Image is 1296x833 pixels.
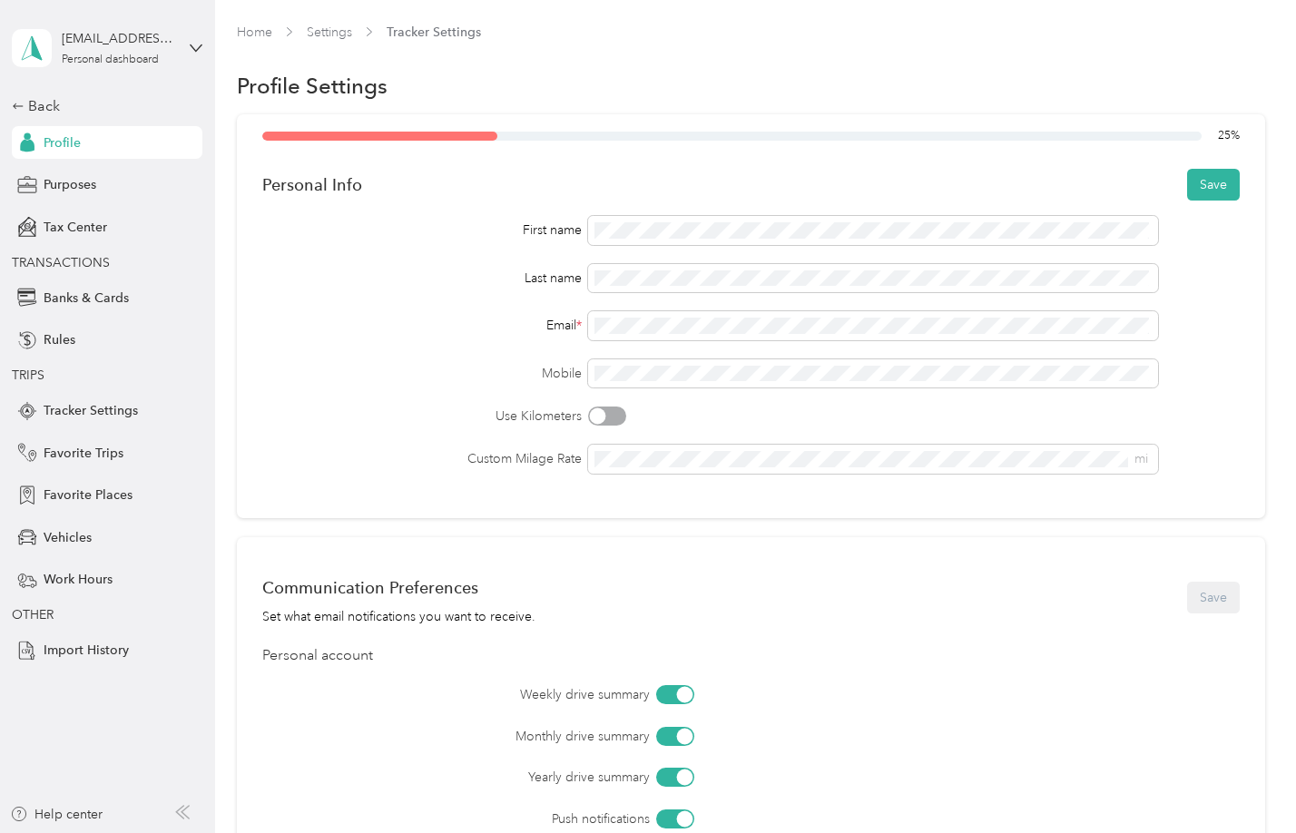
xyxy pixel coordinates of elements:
span: 25 % [1218,128,1240,144]
div: Back [12,95,193,117]
div: [EMAIL_ADDRESS][DOMAIN_NAME] [62,29,175,48]
label: Custom Milage Rate [262,449,582,468]
span: Tracker Settings [44,401,138,420]
button: Help center [10,805,103,824]
label: Mobile [262,364,582,383]
span: OTHER [12,607,54,622]
span: Banks & Cards [44,289,129,308]
label: Push notifications [364,809,649,828]
span: Tracker Settings [387,23,481,42]
label: Use Kilometers [262,407,582,426]
label: Yearly drive summary [364,768,649,787]
span: TRANSACTIONS [12,255,110,270]
div: Set what email notifications you want to receive. [262,607,535,626]
label: Monthly drive summary [364,727,649,746]
span: TRIPS [12,367,44,383]
span: Favorite Places [44,485,133,505]
div: First name [262,220,582,240]
div: Personal Info [262,175,362,194]
button: Save [1187,169,1240,201]
label: Weekly drive summary [364,685,649,704]
span: Import History [44,641,129,660]
a: Settings [307,24,352,40]
div: Personal dashboard [62,54,159,65]
span: Favorite Trips [44,444,123,463]
span: Vehicles [44,528,92,547]
span: mi [1134,451,1148,466]
span: Profile [44,133,81,152]
div: Last name [262,269,582,288]
span: Rules [44,330,75,349]
span: Work Hours [44,570,113,589]
span: Tax Center [44,218,107,237]
div: Email [262,316,582,335]
div: Personal account [262,645,1239,667]
div: Communication Preferences [262,578,535,597]
iframe: Everlance-gr Chat Button Frame [1194,731,1296,833]
h1: Profile Settings [237,76,388,95]
a: Home [237,24,272,40]
span: Purposes [44,175,96,194]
